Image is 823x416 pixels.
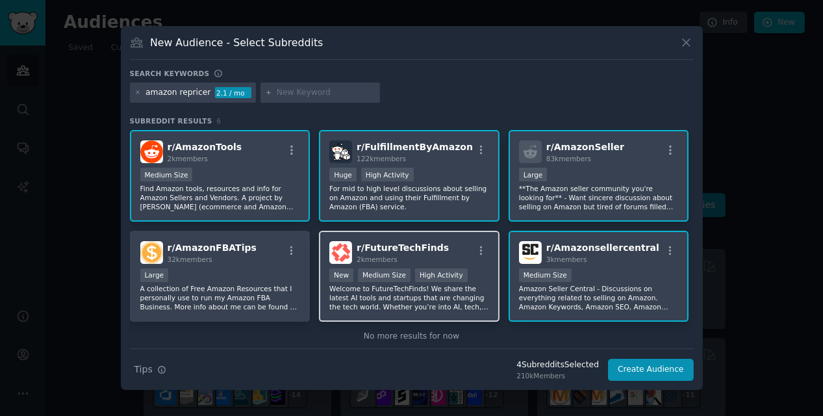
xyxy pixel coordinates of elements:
[130,358,171,381] button: Tips
[546,255,587,263] span: 3k members
[361,168,414,181] div: High Activity
[516,359,599,371] div: 4 Subreddit s Selected
[130,69,210,78] h3: Search keywords
[168,142,242,152] span: r/ AmazonTools
[357,255,398,263] span: 2k members
[519,184,679,211] p: **The Amazon seller community you're looking for** - Want sincere discussion about selling on Ama...
[519,168,548,181] div: Large
[146,87,210,99] div: amazon repricer
[168,255,212,263] span: 32k members
[358,268,411,282] div: Medium Size
[519,268,572,282] div: Medium Size
[357,155,406,162] span: 122k members
[217,117,222,125] span: 6
[329,284,489,311] p: Welcome to FutureTechFinds! We share the latest AI tools and startups that are changing the tech ...
[134,363,153,376] span: Tips
[168,155,209,162] span: 2k members
[357,242,449,253] span: r/ FutureTechFinds
[415,268,468,282] div: High Activity
[277,87,375,99] input: New Keyword
[140,184,300,211] p: Find Amazon tools, resources and info for Amazon Sellers and Vendors. A project by [PERSON_NAME] ...
[168,242,257,253] span: r/ AmazonFBATips
[516,371,599,380] div: 210k Members
[546,155,591,162] span: 83k members
[608,359,694,381] button: Create Audience
[140,268,169,282] div: Large
[329,268,353,282] div: New
[130,343,694,359] div: Need more communities?
[357,142,473,152] span: r/ FulfillmentByAmazon
[140,168,193,181] div: Medium Size
[519,241,542,264] img: Amazonsellercentral
[519,284,679,311] p: Amazon Seller Central - Discussions on everything related to selling on Amazon. Amazon Keywords, ...
[130,331,694,343] div: No more results for now
[329,241,352,264] img: FutureTechFinds
[130,116,212,125] span: Subreddit Results
[329,168,357,181] div: Huge
[215,87,251,99] div: 2.1 / mo
[420,348,506,357] span: Add to your keywords
[140,241,163,264] img: AmazonFBATips
[546,142,624,152] span: r/ AmazonSeller
[150,36,323,49] h3: New Audience - Select Subreddits
[140,140,163,163] img: AmazonTools
[140,284,300,311] p: A collection of Free Amazon Resources that I personally use to run my Amazon FBA Business. More i...
[329,184,489,211] p: For mid to high level discussions about selling on Amazon and using their Fulfillment by Amazon (...
[329,140,352,163] img: FulfillmentByAmazon
[546,242,659,253] span: r/ Amazonsellercentral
